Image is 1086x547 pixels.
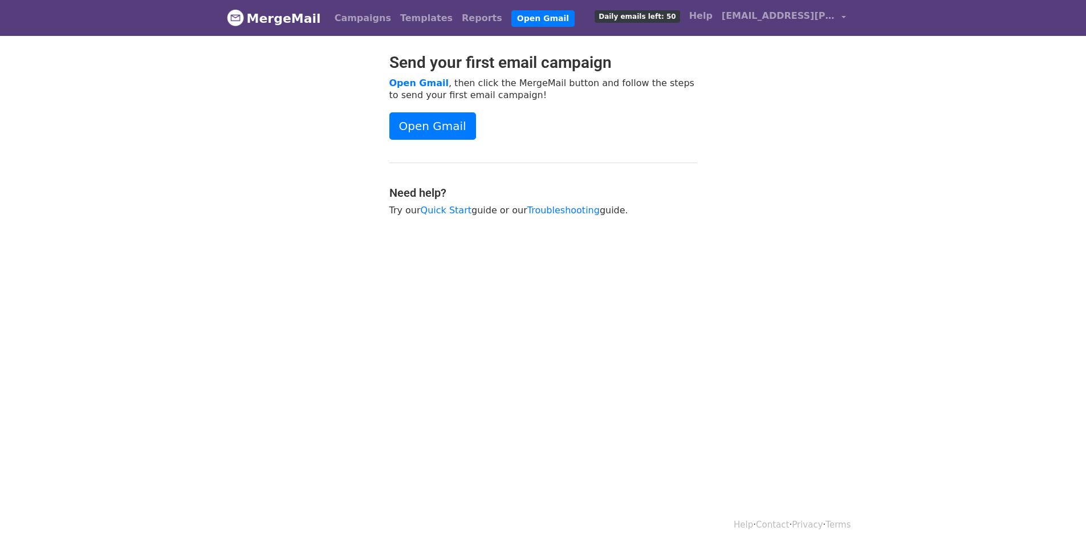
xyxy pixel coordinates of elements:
[389,186,697,200] h4: Need help?
[330,7,396,30] a: Campaigns
[389,78,449,88] a: Open Gmail
[457,7,507,30] a: Reports
[595,10,680,23] span: Daily emails left: 50
[825,520,851,530] a: Terms
[511,10,575,27] a: Open Gmail
[389,112,476,140] a: Open Gmail
[722,9,836,23] span: [EMAIL_ADDRESS][PERSON_NAME][DOMAIN_NAME]
[792,520,823,530] a: Privacy
[389,204,697,216] p: Try our guide or our guide.
[717,5,851,31] a: [EMAIL_ADDRESS][PERSON_NAME][DOMAIN_NAME]
[756,520,789,530] a: Contact
[227,6,321,30] a: MergeMail
[396,7,457,30] a: Templates
[389,53,697,72] h2: Send your first email campaign
[527,205,600,216] a: Troubleshooting
[685,5,717,27] a: Help
[227,9,244,26] img: MergeMail logo
[734,520,753,530] a: Help
[590,5,684,27] a: Daily emails left: 50
[389,77,697,101] p: , then click the MergeMail button and follow the steps to send your first email campaign!
[421,205,471,216] a: Quick Start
